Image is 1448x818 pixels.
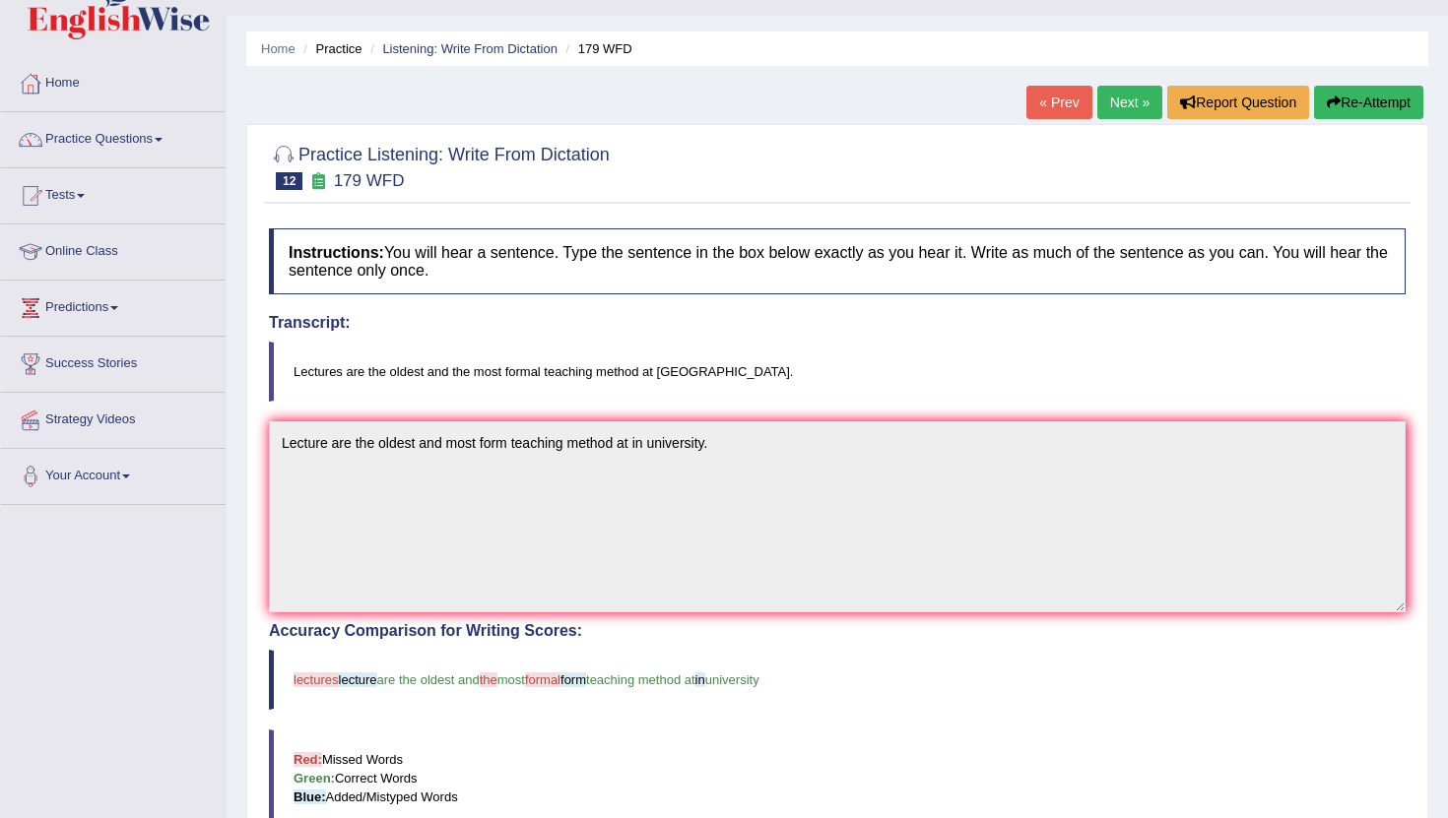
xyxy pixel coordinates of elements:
[382,41,558,56] a: Listening: Write From Dictation
[1,224,226,274] a: Online Class
[525,672,560,687] span: formal
[497,672,525,687] span: most
[561,39,632,58] li: 179 WFD
[1026,86,1091,119] a: « Prev
[1,56,226,105] a: Home
[586,672,695,687] span: teaching method at
[294,789,326,804] b: Blue:
[276,172,302,190] span: 12
[339,672,377,687] span: lecture
[1,393,226,442] a: Strategy Videos
[1314,86,1423,119] button: Re-Attempt
[1167,86,1309,119] button: Report Question
[269,622,1406,640] h4: Accuracy Comparison for Writing Scores:
[1097,86,1162,119] a: Next »
[480,672,497,687] span: the
[289,244,384,261] b: Instructions:
[560,672,586,687] span: form
[269,141,610,190] h2: Practice Listening: Write From Dictation
[269,342,1406,402] blockquote: Lectures are the oldest and the most formal teaching method at [GEOGRAPHIC_DATA].
[334,171,405,190] small: 179 WFD
[695,672,705,687] span: in
[269,314,1406,332] h4: Transcript:
[377,672,480,687] span: are the oldest and
[1,281,226,330] a: Predictions
[705,672,759,687] span: university
[294,672,339,687] span: lectures
[307,172,328,191] small: Exam occurring question
[298,39,362,58] li: Practice
[1,449,226,498] a: Your Account
[269,228,1406,294] h4: You will hear a sentence. Type the sentence in the box below exactly as you hear it. Write as muc...
[1,337,226,386] a: Success Stories
[261,41,296,56] a: Home
[1,168,226,218] a: Tests
[294,752,322,767] b: Red:
[294,771,335,786] b: Green:
[1,112,226,161] a: Practice Questions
